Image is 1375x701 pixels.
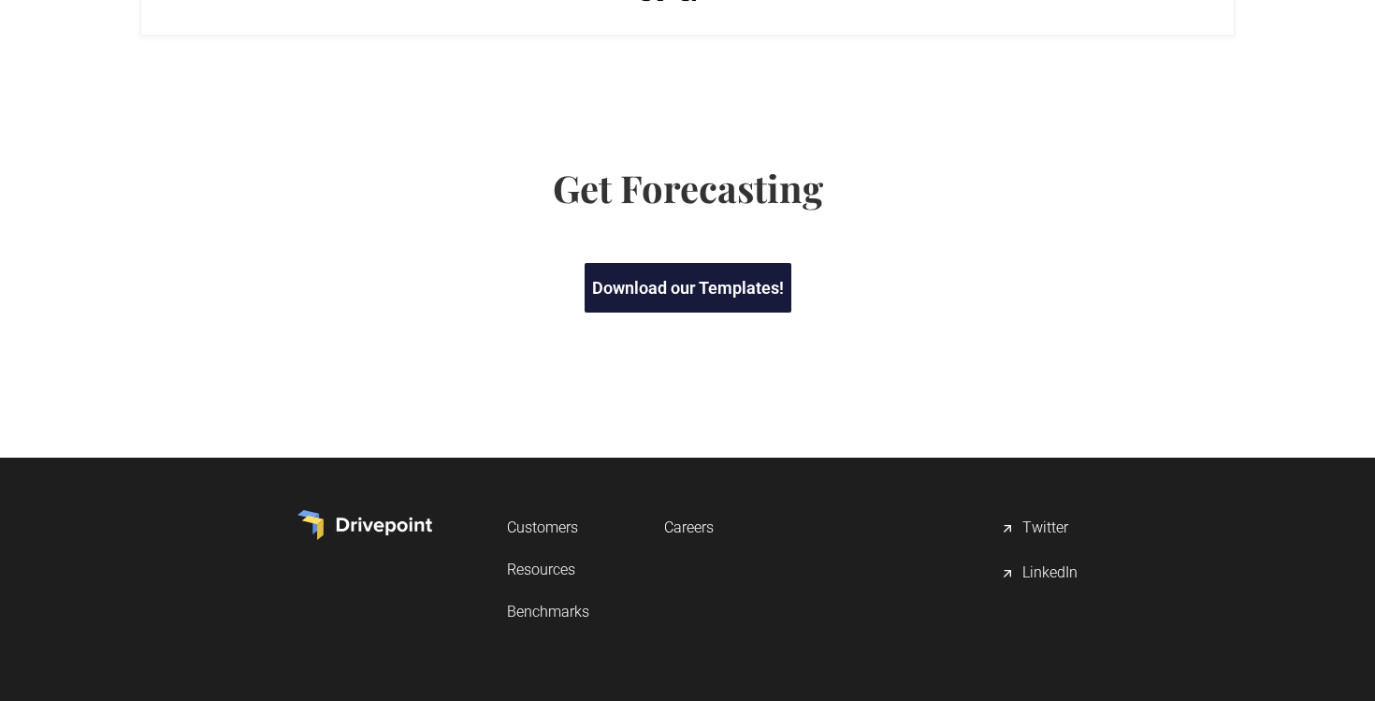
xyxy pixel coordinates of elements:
[1022,562,1078,585] div: LinkedIn
[507,510,589,545] a: Customers
[507,552,589,587] a: Resources
[507,594,589,629] a: Benchmarks
[664,510,714,545] a: Careers
[1000,510,1078,548] a: Twitter
[342,166,1033,211] h2: Get Forecasting
[1000,555,1078,592] a: LinkedIn
[585,263,791,313] a: Download our Templates!
[1022,518,1068,540] div: Twitter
